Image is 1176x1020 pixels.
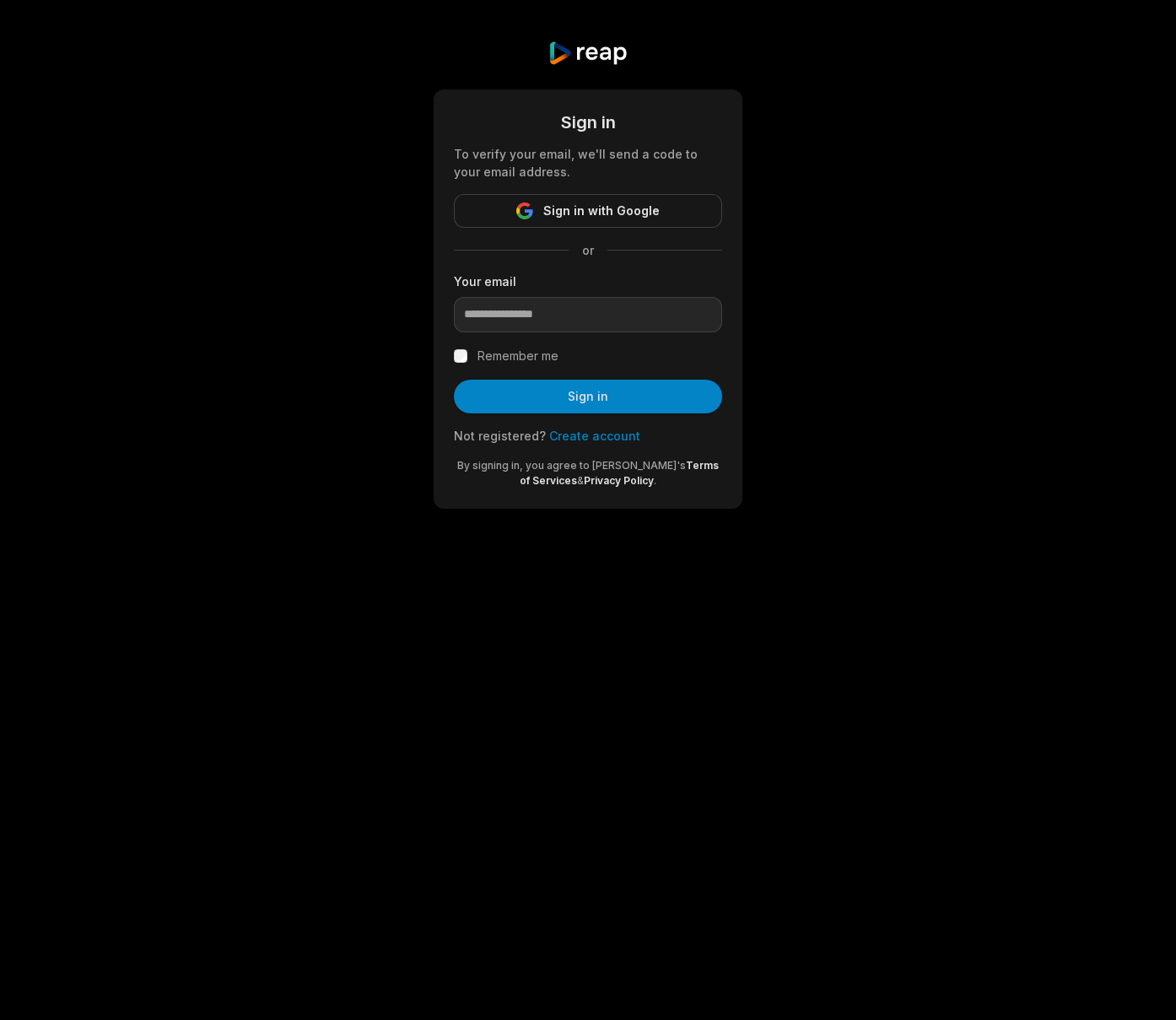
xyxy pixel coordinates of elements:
button: Sign in with Google [454,194,722,228]
div: Sign in [454,110,722,135]
button: Sign in [454,380,722,413]
a: Create account [549,429,640,443]
iframe: Intercom live chat [1119,963,1159,1003]
a: Terms of Services [520,459,719,487]
span: & [577,474,584,487]
span: . [654,474,656,487]
img: reap [548,40,628,66]
span: Not registered? [454,429,546,443]
a: Privacy Policy [584,474,654,487]
span: or [569,241,607,259]
span: By signing in, you agree to [PERSON_NAME]'s [457,459,686,472]
label: Remember me [477,346,558,366]
label: Your email [454,273,722,290]
div: To verify your email, we'll send a code to your email address. [454,145,722,181]
span: Sign in with Google [543,201,660,221]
